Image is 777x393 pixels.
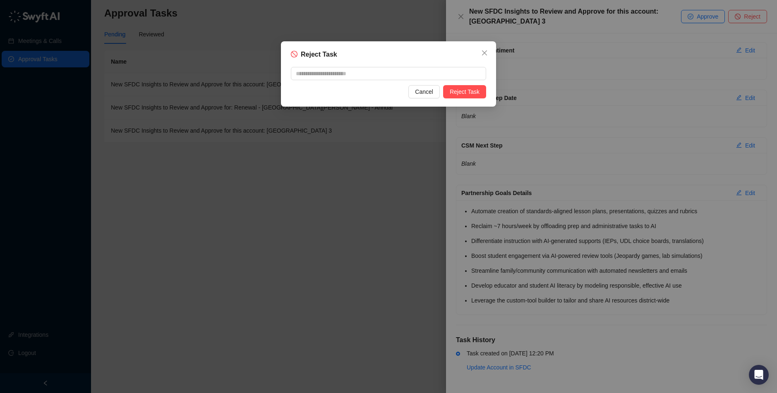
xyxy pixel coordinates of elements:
[301,50,337,60] h5: Reject Task
[291,51,297,57] span: stop
[478,46,491,60] button: Close
[408,85,440,98] button: Cancel
[443,85,486,98] button: Reject Task
[481,50,488,56] span: close
[749,365,769,385] div: Open Intercom Messenger
[415,87,433,96] span: Cancel
[450,87,480,96] span: Reject Task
